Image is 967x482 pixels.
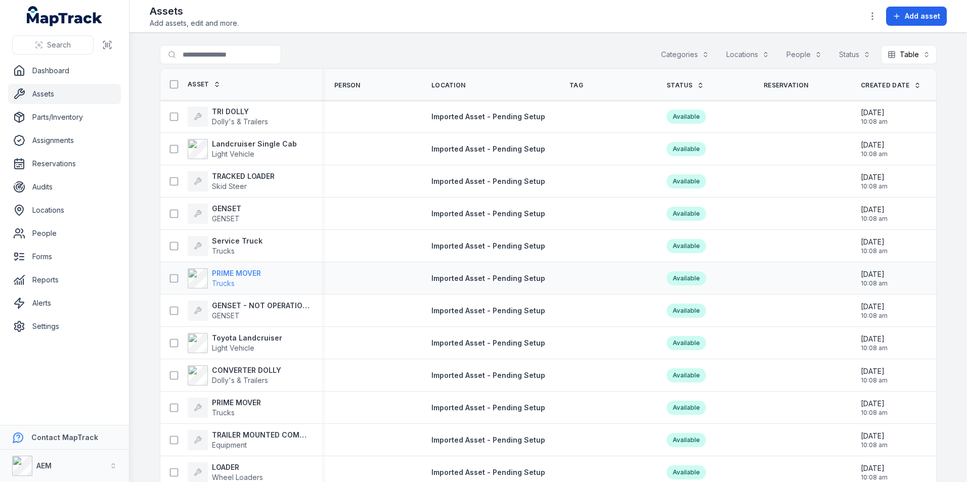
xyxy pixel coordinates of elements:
[780,45,828,64] button: People
[8,247,121,267] a: Forms
[861,312,888,320] span: 10:08 am
[654,45,716,64] button: Categories
[861,237,888,247] span: [DATE]
[667,433,706,447] div: Available
[861,172,888,190] time: 20/08/2025, 10:08:45 am
[861,150,888,158] span: 10:08 am
[861,108,888,118] span: [DATE]
[431,436,545,444] span: Imported Asset - Pending Setup
[8,154,121,174] a: Reservations
[861,269,888,279] span: [DATE]
[188,333,282,353] a: Toyota LandcruiserLight Vehicle
[8,107,121,127] a: Parts/Inventory
[431,338,545,348] a: Imported Asset - Pending Setup
[667,81,693,89] span: Status
[212,365,281,375] strong: CONVERTER DOLLY
[861,118,888,126] span: 10:08 am
[212,311,240,320] span: GENSET
[861,441,888,449] span: 10:08 am
[212,398,261,408] strong: PRIME MOVER
[188,171,275,191] a: TRACKED LOADERSkid Steer
[861,81,921,89] a: Created Date
[667,174,706,188] div: Available
[861,431,888,441] span: [DATE]
[212,171,275,181] strong: TRACKED LOADER
[212,462,263,472] strong: LOADER
[431,242,545,250] span: Imported Asset - Pending Setup
[861,205,888,223] time: 20/08/2025, 10:08:45 am
[861,376,888,384] span: 10:08 am
[150,4,239,18] h2: Assets
[188,80,221,88] a: Asset
[188,236,262,256] a: Service TruckTrucks
[667,368,706,382] div: Available
[212,139,297,149] strong: Landcruiser Single Cab
[188,107,268,127] a: TRI DOLLYDolly's & Trailers
[431,177,545,185] span: Imported Asset - Pending Setup
[861,334,888,344] span: [DATE]
[764,81,808,89] span: Reservation
[667,465,706,479] div: Available
[431,467,545,477] a: Imported Asset - Pending Setup
[431,209,545,218] span: Imported Asset - Pending Setup
[212,204,241,214] strong: GENSET
[188,204,241,224] a: GENSETGENSET
[431,144,545,154] a: Imported Asset - Pending Setup
[667,401,706,415] div: Available
[212,150,254,158] span: Light Vehicle
[905,11,940,21] span: Add asset
[36,461,52,470] strong: AEM
[861,431,888,449] time: 20/08/2025, 10:08:45 am
[861,269,888,287] time: 20/08/2025, 10:08:45 am
[8,130,121,151] a: Assignments
[8,177,121,197] a: Audits
[431,176,545,186] a: Imported Asset - Pending Setup
[832,45,877,64] button: Status
[334,81,361,89] span: Person
[212,430,310,440] strong: TRAILER MOUNTED COMPRESSOR
[27,6,103,26] a: MapTrack
[861,302,888,312] span: [DATE]
[861,399,888,409] span: [DATE]
[861,172,888,182] span: [DATE]
[212,214,240,223] span: GENSET
[8,84,121,104] a: Assets
[8,316,121,336] a: Settings
[431,81,465,89] span: Location
[431,241,545,251] a: Imported Asset - Pending Setup
[667,336,706,350] div: Available
[8,270,121,290] a: Reports
[431,209,545,219] a: Imported Asset - Pending Setup
[861,81,910,89] span: Created Date
[188,80,209,88] span: Asset
[8,223,121,244] a: People
[667,239,706,253] div: Available
[861,473,888,481] span: 10:08 am
[212,408,235,417] span: Trucks
[861,302,888,320] time: 20/08/2025, 10:08:45 am
[861,334,888,352] time: 20/08/2025, 10:08:45 am
[8,61,121,81] a: Dashboard
[431,274,545,282] span: Imported Asset - Pending Setup
[667,207,706,221] div: Available
[47,40,71,50] span: Search
[431,403,545,413] a: Imported Asset - Pending Setup
[212,279,235,287] span: Trucks
[667,81,704,89] a: Status
[861,182,888,190] span: 10:08 am
[12,35,94,55] button: Search
[861,247,888,255] span: 10:08 am
[431,468,545,476] span: Imported Asset - Pending Setup
[861,108,888,126] time: 20/08/2025, 10:08:45 am
[188,430,310,450] a: TRAILER MOUNTED COMPRESSOREquipment
[431,339,545,347] span: Imported Asset - Pending Setup
[431,403,545,412] span: Imported Asset - Pending Setup
[861,344,888,352] span: 10:08 am
[212,117,268,126] span: Dolly's & Trailers
[188,365,281,385] a: CONVERTER DOLLYDolly's & Trailers
[188,398,261,418] a: PRIME MOVERTrucks
[188,301,310,321] a: GENSET - NOT OPERATIONALGENSET
[212,344,254,352] span: Light Vehicle
[861,409,888,417] span: 10:08 am
[431,112,545,122] a: Imported Asset - Pending Setup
